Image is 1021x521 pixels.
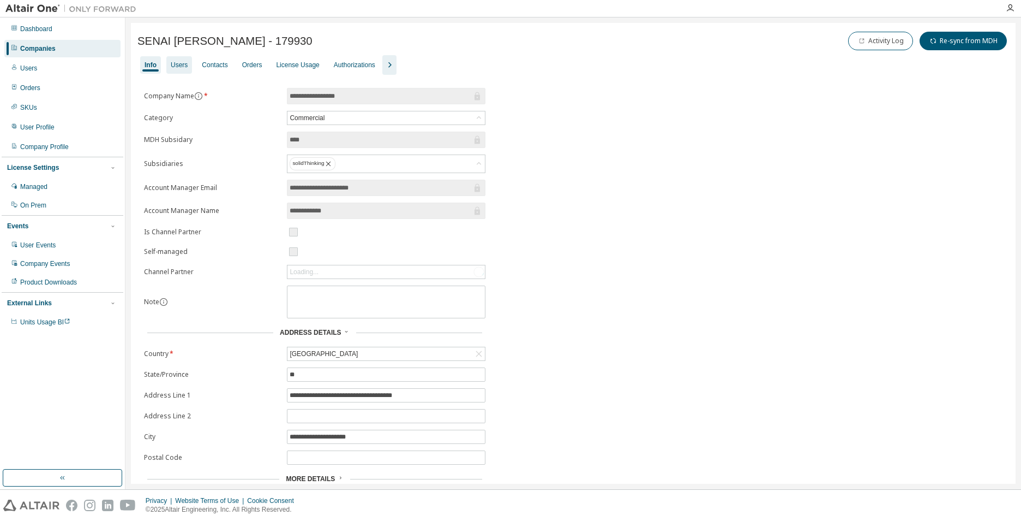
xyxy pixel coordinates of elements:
label: Self-managed [144,247,280,256]
label: Account Manager Email [144,183,280,192]
label: Country [144,350,280,358]
div: Commercial [288,112,326,124]
label: Category [144,114,280,122]
div: User Events [20,241,56,250]
label: MDH Subsidary [144,135,280,144]
div: Cookie Consent [247,496,300,505]
div: Info [145,61,157,69]
div: Companies [20,44,56,53]
div: User Profile [20,123,55,132]
label: Address Line 1 [144,391,280,400]
div: Dashboard [20,25,52,33]
div: Loading... [290,268,319,276]
label: Postal Code [144,453,280,462]
label: State/Province [144,370,280,379]
img: altair_logo.svg [3,500,59,511]
button: information [159,298,168,306]
span: Units Usage BI [20,318,70,326]
label: Is Channel Partner [144,228,280,236]
img: linkedin.svg [102,500,113,511]
div: Privacy [146,496,175,505]
div: License Settings [7,163,59,172]
div: Users [171,61,188,69]
div: [GEOGRAPHIC_DATA] [287,347,485,360]
div: solidThinking [290,157,335,170]
label: Address Line 2 [144,412,280,421]
div: Website Terms of Use [175,496,247,505]
label: City [144,433,280,441]
div: SKUs [20,103,37,112]
div: Managed [20,182,47,191]
button: information [194,92,203,100]
label: Company Name [144,92,280,100]
div: Loading... [287,265,485,279]
div: Orders [242,61,262,69]
label: Subsidiaries [144,159,280,168]
div: External Links [7,299,52,307]
div: Company Events [20,259,70,268]
div: Contacts [202,61,227,69]
label: Note [144,297,159,306]
div: Product Downloads [20,278,77,287]
img: facebook.svg [66,500,77,511]
span: Address Details [280,329,341,336]
div: Users [20,64,37,73]
img: instagram.svg [84,500,95,511]
div: Commercial [287,111,485,125]
button: Re-sync from MDH [920,32,1007,50]
label: Channel Partner [144,268,280,276]
div: Orders [20,84,40,92]
div: Company Profile [20,143,69,151]
p: © 2025 Altair Engineering, Inc. All Rights Reserved. [146,505,301,514]
div: License Usage [276,61,319,69]
label: Account Manager Name [144,206,280,215]
img: Altair One [5,3,142,14]
div: Events [7,222,28,230]
div: Authorizations [334,61,375,69]
span: SENAI [PERSON_NAME] - 179930 [137,35,313,48]
div: On Prem [20,201,46,210]
button: Activity Log [848,32,913,50]
span: More Details [286,475,335,483]
div: [GEOGRAPHIC_DATA] [288,348,359,360]
div: solidThinking [287,155,485,173]
img: youtube.svg [120,500,136,511]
